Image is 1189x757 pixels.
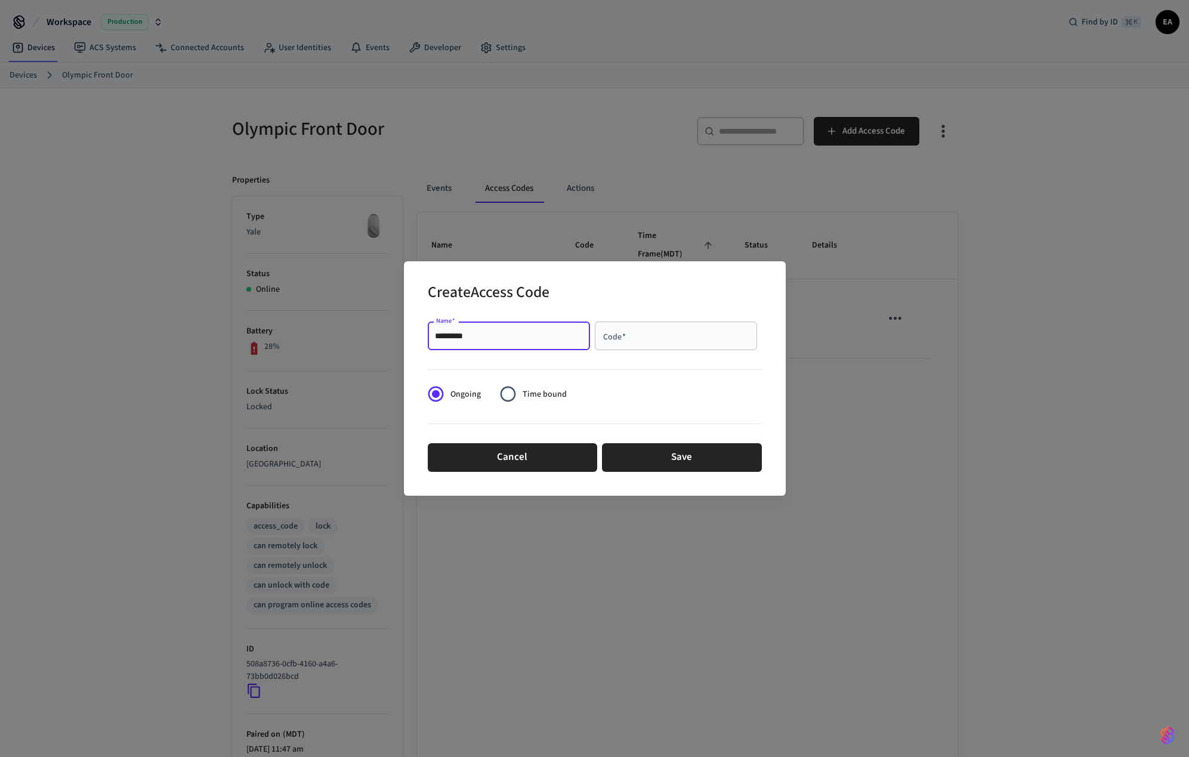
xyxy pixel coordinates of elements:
img: SeamLogoGradient.69752ec5.svg [1160,726,1175,745]
h2: Create Access Code [428,276,549,312]
label: Name [436,316,455,325]
span: Ongoing [450,388,481,401]
button: Save [602,443,762,472]
span: Time bound [523,388,567,401]
button: Cancel [428,443,597,472]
